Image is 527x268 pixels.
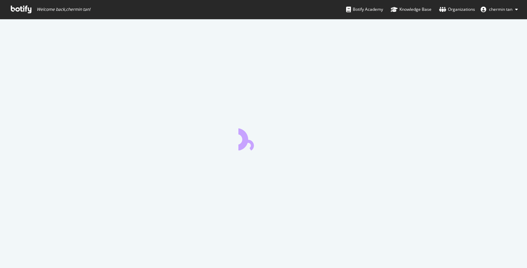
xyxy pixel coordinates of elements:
[391,6,431,13] div: Knowledge Base
[489,6,512,12] span: chermin tan
[37,7,90,12] span: Welcome back, chermin tan !
[439,6,475,13] div: Organizations
[475,4,524,15] button: chermin tan
[346,6,383,13] div: Botify Academy
[238,125,289,150] div: animation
